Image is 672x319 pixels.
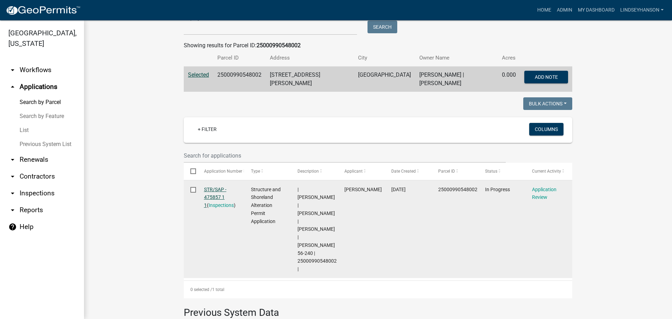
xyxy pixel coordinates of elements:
[575,4,617,17] a: My Dashboard
[184,281,572,298] div: 1 total
[498,67,520,92] td: 0.000
[8,206,17,214] i: arrow_drop_down
[257,42,301,49] strong: 25000990548002
[338,163,385,180] datatable-header-cell: Applicant
[498,50,520,66] th: Acres
[184,163,197,180] datatable-header-cell: Select
[190,287,212,292] span: 0 selected /
[534,74,558,80] span: Add Note
[297,169,319,174] span: Description
[197,163,244,180] datatable-header-cell: Application Number
[344,169,363,174] span: Applicant
[354,67,415,92] td: [GEOGRAPHIC_DATA]
[532,187,556,200] a: Application Review
[432,163,478,180] datatable-header-cell: Parcel ID
[8,172,17,181] i: arrow_drop_down
[184,148,506,163] input: Search for applications
[184,41,572,50] div: Showing results for Parcel ID:
[529,123,563,136] button: Columns
[367,21,397,33] button: Search
[385,163,432,180] datatable-header-cell: Date Created
[344,187,382,192] span: Richard Barth
[525,163,572,180] datatable-header-cell: Current Activity
[524,71,568,83] button: Add Note
[354,50,415,66] th: City
[391,169,416,174] span: Date Created
[251,187,281,224] span: Structure and Shoreland Alteration Permit Application
[8,223,17,231] i: help
[554,4,575,17] a: Admin
[297,187,337,272] span: | Andrea Perales | VICKI L MORKEN | JONATHAN D MORKEN | Blanche 56-240 | 25000990548002 |
[266,67,354,92] td: [STREET_ADDRESS][PERSON_NAME]
[213,67,266,92] td: 25000990548002
[478,163,525,180] datatable-header-cell: Status
[244,163,291,180] datatable-header-cell: Type
[438,187,477,192] span: 25000990548002
[209,202,234,208] a: Inspections
[523,97,572,110] button: Bulk Actions
[8,189,17,197] i: arrow_drop_down
[391,187,406,192] span: 09/09/2025
[485,187,510,192] span: In Progress
[485,169,497,174] span: Status
[617,4,666,17] a: Lindseyhanson
[532,169,561,174] span: Current Activity
[438,169,455,174] span: Parcel ID
[192,123,222,136] a: + Filter
[204,169,242,174] span: Application Number
[251,169,260,174] span: Type
[8,66,17,74] i: arrow_drop_down
[204,186,238,209] div: ( )
[266,50,354,66] th: Address
[8,83,17,91] i: arrow_drop_up
[534,4,554,17] a: Home
[415,50,498,66] th: Owner Name
[415,67,498,92] td: [PERSON_NAME] | [PERSON_NAME]
[188,71,209,78] a: Selected
[291,163,338,180] datatable-header-cell: Description
[204,187,226,208] a: STR/SAP - 475857 1 1
[8,155,17,164] i: arrow_drop_down
[213,50,266,66] th: Parcel ID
